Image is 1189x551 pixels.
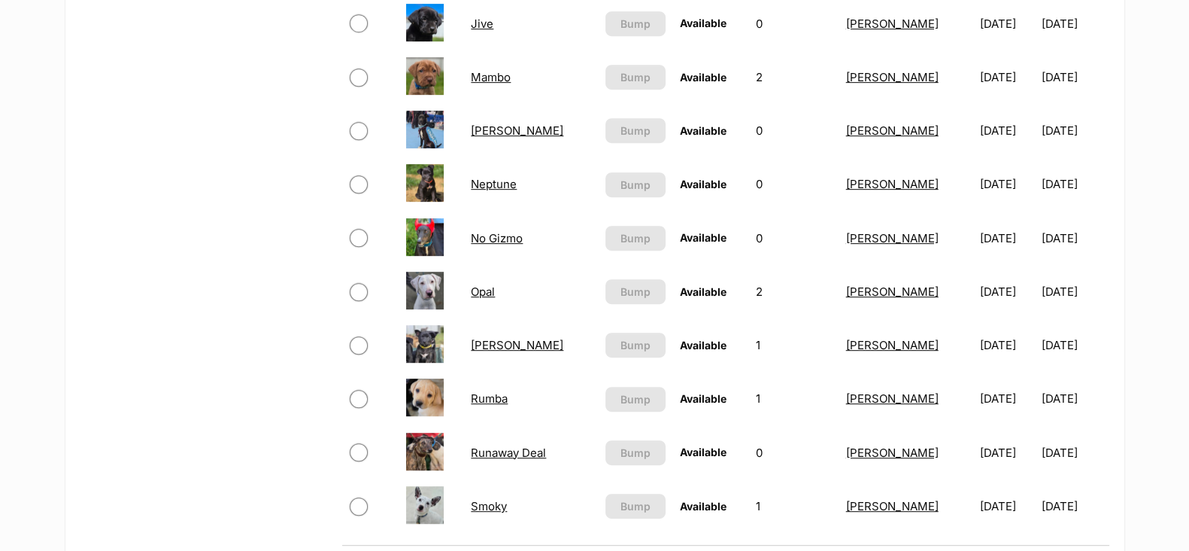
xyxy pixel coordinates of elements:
[679,339,726,352] span: Available
[620,284,651,300] span: Bump
[620,337,651,353] span: Bump
[846,231,939,245] a: [PERSON_NAME]
[974,427,1040,479] td: [DATE]
[846,70,939,84] a: [PERSON_NAME]
[846,285,939,299] a: [PERSON_NAME]
[679,231,726,244] span: Available
[749,158,838,210] td: 0
[974,266,1040,318] td: [DATE]
[749,266,838,318] td: 2
[846,177,939,191] a: [PERSON_NAME]
[749,105,838,157] td: 0
[605,494,666,519] button: Bump
[605,387,666,412] button: Bump
[679,392,726,405] span: Available
[846,499,939,513] a: [PERSON_NAME]
[471,499,507,513] a: Smoky
[471,285,495,299] a: Opal
[471,123,563,138] a: [PERSON_NAME]
[605,279,666,304] button: Bump
[974,319,1040,371] td: [DATE]
[679,124,726,137] span: Available
[1042,266,1108,318] td: [DATE]
[620,230,651,246] span: Bump
[974,51,1040,103] td: [DATE]
[749,319,838,371] td: 1
[974,158,1040,210] td: [DATE]
[1042,105,1108,157] td: [DATE]
[620,16,651,32] span: Bump
[846,391,939,406] a: [PERSON_NAME]
[1042,480,1108,532] td: [DATE]
[471,231,523,245] a: No Gizmo
[749,373,838,425] td: 1
[974,105,1040,157] td: [DATE]
[605,440,666,465] button: Bump
[846,123,939,138] a: [PERSON_NAME]
[1042,373,1108,425] td: [DATE]
[679,446,726,458] span: Available
[471,177,517,191] a: Neptune
[620,123,651,139] span: Bump
[620,445,651,461] span: Bump
[605,65,666,90] button: Bump
[605,11,666,36] button: Bump
[471,17,493,31] a: Jive
[1042,158,1108,210] td: [DATE]
[1042,427,1108,479] td: [DATE]
[679,500,726,513] span: Available
[749,427,838,479] td: 0
[620,498,651,514] span: Bump
[749,212,838,264] td: 0
[679,178,726,190] span: Available
[846,17,939,31] a: [PERSON_NAME]
[974,373,1040,425] td: [DATE]
[679,285,726,298] span: Available
[749,51,838,103] td: 2
[749,480,838,532] td: 1
[620,69,651,85] span: Bump
[846,338,939,352] a: [PERSON_NAME]
[846,446,939,460] a: [PERSON_NAME]
[974,480,1040,532] td: [DATE]
[471,338,563,352] a: [PERSON_NAME]
[471,446,546,460] a: Runaway Deal
[620,177,651,193] span: Bump
[1042,51,1108,103] td: [DATE]
[1042,212,1108,264] td: [DATE]
[605,118,666,143] button: Bump
[605,172,666,197] button: Bump
[974,212,1040,264] td: [DATE]
[605,226,666,251] button: Bump
[471,391,508,406] a: Rumba
[620,391,651,407] span: Bump
[679,71,726,84] span: Available
[1042,319,1108,371] td: [DATE]
[605,333,666,358] button: Bump
[471,70,511,84] a: Mambo
[679,17,726,29] span: Available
